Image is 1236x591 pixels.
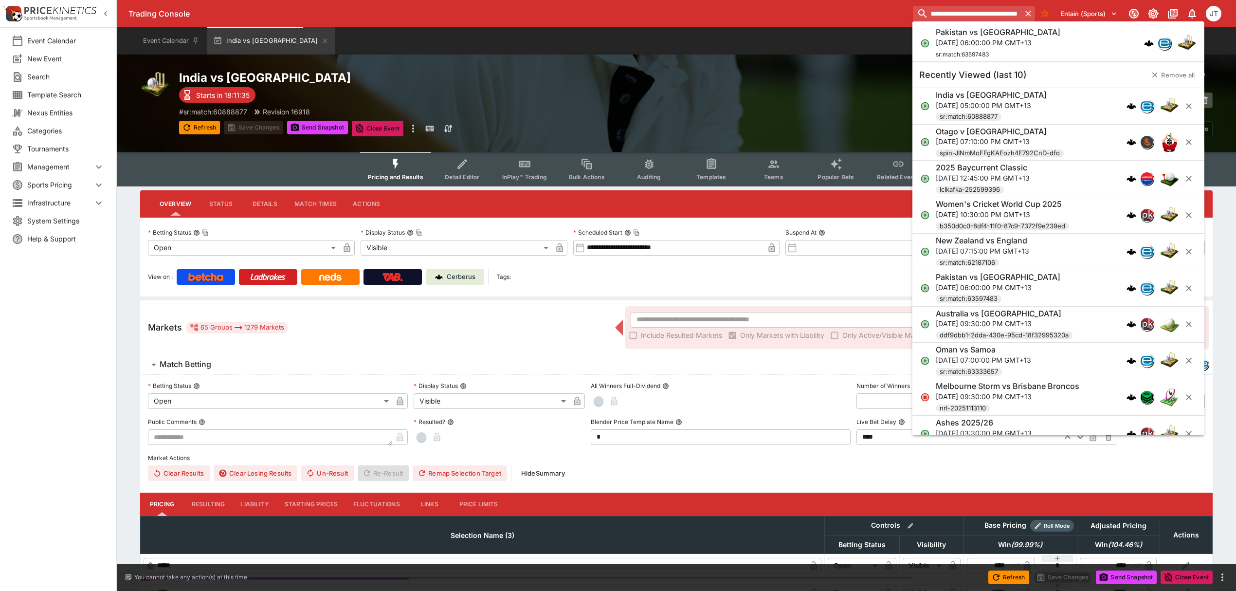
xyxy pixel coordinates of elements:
[1127,137,1136,147] div: cerberus
[160,359,211,369] h6: Match Betting
[27,234,105,244] span: Help & Support
[936,331,1072,340] span: ddf9dbb1-2dda-430e-95cd-18f32995320a
[1127,319,1136,329] div: cerberus
[152,192,199,216] button: Overview
[1127,356,1136,366] img: logo-cerberus.svg
[936,345,996,355] h6: Oman vs Samoa
[137,27,205,55] button: Event Calendar
[1141,100,1153,112] img: betradar.png
[1127,174,1136,184] div: cerberus
[696,173,726,181] span: Templates
[936,367,1002,377] span: sr:match:63333657
[936,381,1079,391] h6: Melbourne Storm vs Brisbane Broncos
[936,355,1031,365] p: [DATE] 07:00:00 PM GMT+13
[426,269,484,285] a: Cerberus
[1160,169,1179,188] img: golf.png
[936,209,1069,220] p: [DATE] 10:30:00 PM GMT+13
[190,322,284,333] div: 65 Groups 1279 Markets
[624,229,631,236] button: Scheduled StartCopy To Clipboard
[936,294,1001,304] span: sr:match:63597483
[140,70,171,101] img: cricket.png
[591,382,660,390] p: All Winners Full-Dividend
[27,144,105,154] span: Tournaments
[936,112,1001,122] span: sr:match:60888877
[345,192,388,216] button: Actions
[1145,67,1200,83] button: Remove all
[936,318,1072,329] p: [DATE] 09:30:00 PM GMT+13
[842,330,931,340] span: Only Active/Visible Markets
[1161,571,1213,584] button: Close Event
[1127,247,1136,257] img: logo-cerberus.svg
[936,282,1060,293] p: [DATE] 06:00:00 PM GMT+13
[936,246,1029,256] p: [DATE] 07:15:00 PM GMT+13
[148,269,173,285] label: View on :
[407,229,414,236] button: Display StatusCopy To Clipboard
[148,382,191,390] p: Betting Status
[1127,174,1136,184] img: logo-cerberus.svg
[24,7,96,14] img: PriceKinetics
[662,383,669,389] button: All Winners Full-Dividend
[360,152,993,186] div: Event type filters
[936,148,1064,158] span: spin-JINmMoFFgKAEozh4E792CnD-dfo
[988,571,1029,584] button: Refresh
[1127,429,1136,439] img: logo-cerberus.svg
[591,418,673,426] p: Blender Price Template Name
[287,121,348,134] button: Send Snapshot
[987,539,1053,551] span: Win(99.99%)
[906,539,957,551] span: Visibility
[1140,99,1154,113] div: betradar
[920,283,930,293] svg: Open
[148,322,182,333] h5: Markets
[179,107,247,117] p: Copy To Clipboard
[148,228,191,237] p: Betting Status
[936,37,1060,48] p: [DATE] 06:00:00 PM GMT+13
[140,355,1019,374] button: Match Betting
[1158,37,1171,50] div: betradar
[1160,314,1179,334] img: netball.png
[27,72,105,82] span: Search
[637,173,661,181] span: Auditing
[1127,101,1136,111] div: cerberus
[1140,427,1154,441] div: pricekinetics
[936,185,1004,195] span: lclkafka-252599396
[573,228,622,237] p: Scheduled Start
[413,465,507,481] button: Remap Selection Target
[920,174,930,184] svg: Open
[904,519,917,532] button: Bulk edit
[936,90,1047,100] h6: India vs [GEOGRAPHIC_DATA]
[148,451,1205,465] label: Market Actions
[277,493,345,516] button: Starting Prices
[641,330,722,340] span: Include Resulted Markets
[824,516,963,535] th: Controls
[1141,318,1153,331] img: pricekinetics.png
[188,273,223,281] img: Betcha
[214,465,297,481] button: Clear Losing Results
[764,173,783,181] span: Teams
[1183,5,1201,22] button: Notifications
[828,539,896,551] span: Betting Status
[633,229,640,236] button: Copy To Clipboard
[134,573,249,582] p: You cannot take any action(s) at this time.
[920,210,930,220] svg: Open
[1108,539,1142,551] em: ( 104.46 %)
[1160,242,1179,261] img: cricket.png
[856,418,896,426] p: Live Bet Delay
[416,229,422,236] button: Copy To Clipboard
[148,418,197,426] p: Public Comments
[27,36,105,46] span: Event Calendar
[1158,37,1171,50] img: betradar.png
[1125,5,1143,22] button: Connected to PK
[414,382,458,390] p: Display Status
[1127,356,1136,366] div: cerberus
[1141,172,1153,185] img: lclkafka.png
[920,247,930,257] svg: Open
[936,272,1060,282] h6: Pakistan vs [GEOGRAPHIC_DATA]
[502,173,547,181] span: InPlay™ Trading
[569,173,605,181] span: Bulk Actions
[1141,136,1153,148] img: sportingsolutions.jpeg
[184,493,233,516] button: Resulting
[1127,283,1136,293] img: logo-cerberus.svg
[27,198,93,208] span: Infrastructure
[408,493,452,516] button: Links
[287,192,345,216] button: Match Times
